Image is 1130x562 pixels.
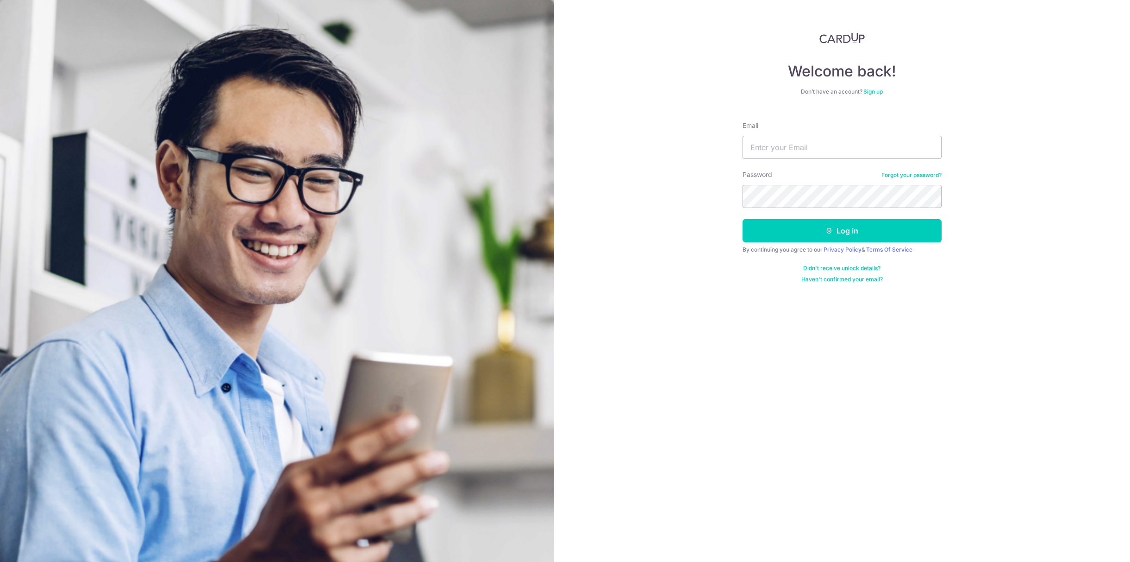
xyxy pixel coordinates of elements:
[743,88,942,95] div: Don’t have an account?
[866,246,912,253] a: Terms Of Service
[803,265,880,272] a: Didn't receive unlock details?
[743,219,942,242] button: Log in
[824,246,862,253] a: Privacy Policy
[743,246,942,253] div: By continuing you agree to our &
[743,136,942,159] input: Enter your Email
[743,62,942,81] h4: Welcome back!
[801,276,883,283] a: Haven't confirmed your email?
[743,170,772,179] label: Password
[863,88,883,95] a: Sign up
[743,121,758,130] label: Email
[881,171,942,179] a: Forgot your password?
[819,32,865,44] img: CardUp Logo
